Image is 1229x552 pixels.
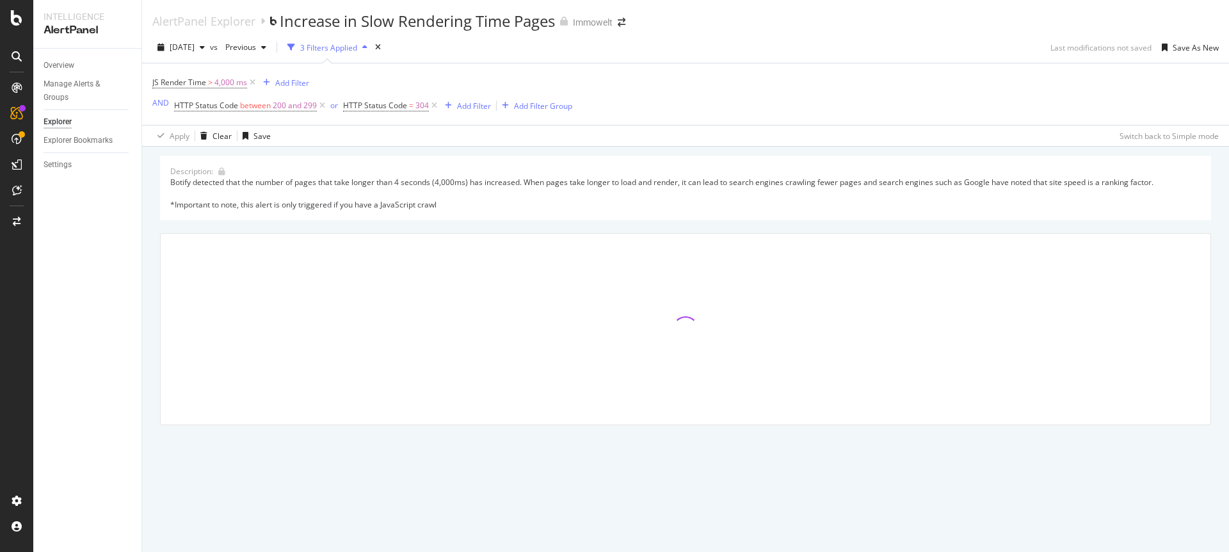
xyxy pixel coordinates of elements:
[152,77,206,88] span: JS Render Time
[208,77,213,88] span: >
[440,98,491,113] button: Add Filter
[273,97,317,115] span: 200 and 299
[573,16,613,29] div: Immowelt
[170,177,1201,209] div: Botify detected that the number of pages that take longer than 4 seconds (4,000ms) has increased....
[220,37,271,58] button: Previous
[1114,126,1219,146] button: Switch back to Simple mode
[44,134,113,147] div: Explorer Bookmarks
[152,37,210,58] button: [DATE]
[44,77,133,104] a: Manage Alerts & Groups
[1173,42,1219,53] div: Save As New
[195,126,232,146] button: Clear
[343,100,407,111] span: HTTP Status Code
[213,131,232,142] div: Clear
[237,126,271,146] button: Save
[44,59,74,72] div: Overview
[174,100,238,111] span: HTTP Status Code
[210,42,220,53] span: vs
[44,115,133,129] a: Explorer
[44,158,133,172] a: Settings
[220,42,256,53] span: Previous
[44,10,131,23] div: Intelligence
[44,134,133,147] a: Explorer Bookmarks
[409,100,414,111] span: =
[44,77,120,104] div: Manage Alerts & Groups
[240,100,271,111] span: between
[253,131,271,142] div: Save
[282,37,373,58] button: 3 Filters Applied
[44,115,72,129] div: Explorer
[44,23,131,38] div: AlertPanel
[330,100,338,111] div: or
[497,98,572,113] button: Add Filter Group
[44,158,72,172] div: Settings
[152,97,169,108] div: AND
[280,10,555,32] div: Increase in Slow Rendering Time Pages
[457,101,491,111] div: Add Filter
[514,101,572,111] div: Add Filter Group
[152,126,189,146] button: Apply
[275,77,309,88] div: Add Filter
[415,97,429,115] span: 304
[1157,37,1219,58] button: Save As New
[258,75,309,90] button: Add Filter
[1050,42,1152,53] div: Last modifications not saved
[44,59,133,72] a: Overview
[618,18,625,27] div: arrow-right-arrow-left
[152,97,169,109] button: AND
[373,41,383,54] div: times
[330,99,338,111] button: or
[214,74,247,92] span: 4,000 ms
[170,131,189,142] div: Apply
[300,42,357,53] div: 3 Filters Applied
[170,42,195,53] span: 2025 Aug. 27th
[152,14,255,28] a: AlertPanel Explorer
[170,166,213,177] div: Description:
[1120,131,1219,142] div: Switch back to Simple mode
